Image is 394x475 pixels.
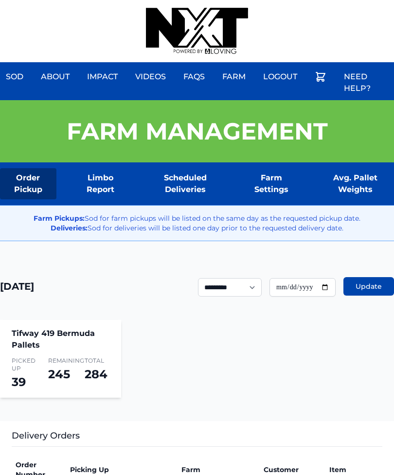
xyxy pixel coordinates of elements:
h4: Tifway 419 Bermuda Pallets [12,328,109,351]
a: About [35,65,75,88]
a: Limbo Report [72,168,129,199]
h1: Farm Management [67,120,328,143]
span: Picked Up [12,357,36,372]
a: FAQs [178,65,211,88]
span: Update [356,281,382,291]
span: 245 [48,367,70,381]
a: Farm [216,65,251,88]
span: 39 [12,375,26,389]
strong: Farm Pickups: [34,214,85,223]
a: Scheduled Deliveries [144,168,226,199]
h3: Delivery Orders [12,429,382,447]
span: Remaining [48,357,73,365]
a: Need Help? [338,65,394,100]
span: Total [85,357,109,365]
span: 284 [85,367,107,381]
button: Update [343,277,394,296]
a: Logout [257,65,303,88]
img: nextdaysod.com Logo [146,8,248,54]
a: Farm Settings [242,168,301,199]
a: Impact [81,65,124,88]
a: Avg. Pallet Weights [316,168,394,199]
strong: Deliveries: [51,224,88,232]
a: Videos [129,65,172,88]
